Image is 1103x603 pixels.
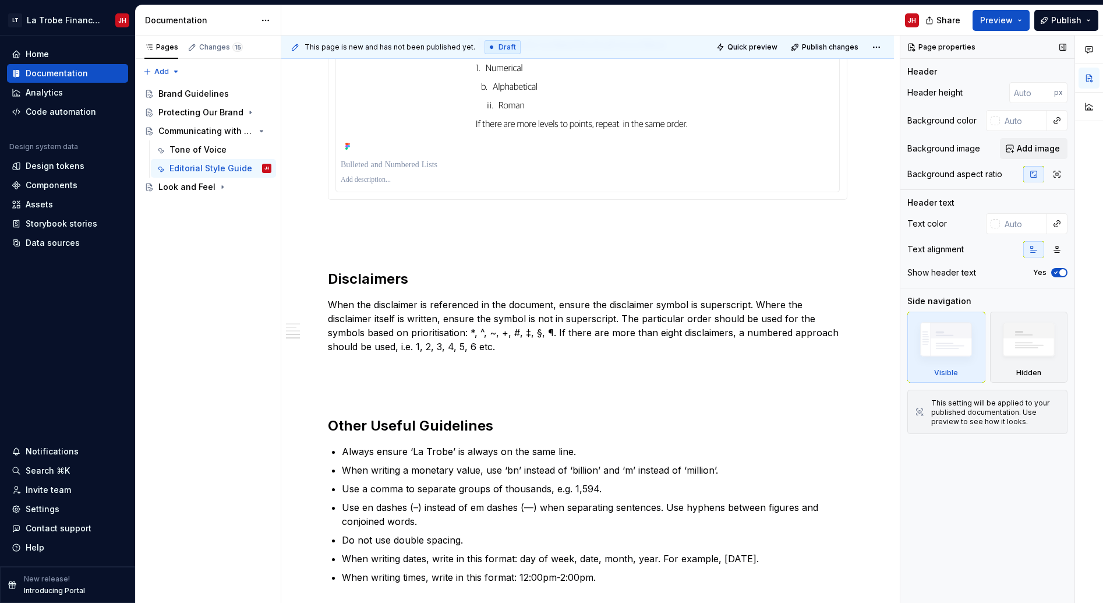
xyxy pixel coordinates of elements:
[342,500,847,528] p: Use en dashes (–) instead of em dashes (—) when separating sentences. Use hyphens between figures...
[27,15,101,26] div: La Trobe Financial - Brand Guidelines
[973,10,1030,31] button: Preview
[920,10,968,31] button: Share
[1033,268,1047,277] label: Yes
[7,442,128,461] button: Notifications
[7,500,128,519] a: Settings
[1017,143,1060,154] span: Add image
[931,399,1060,426] div: This setting will be applied to your published documentation. Use preview to see how it looks.
[26,179,77,191] div: Components
[26,48,49,60] div: Home
[140,84,276,196] div: Page tree
[264,163,269,174] div: JH
[342,463,847,477] p: When writing a monetary value, use ‘bn’ instead of ‘billion’ and ‘m’ instead of ‘million’.
[7,538,128,557] button: Help
[26,446,79,457] div: Notifications
[158,107,243,118] div: Protecting Our Brand
[342,445,847,459] p: Always ensure ‘La Trobe’ is always on the same line.
[158,125,254,137] div: Communicating with Our Audience
[342,570,847,584] p: When writing times, write in this format: 12:00pm-2:00pm.
[305,43,475,52] span: This page is new and has not been published yet.
[145,15,255,26] div: Documentation
[934,368,958,378] div: Visible
[1000,138,1067,159] button: Add image
[1000,110,1047,131] input: Auto
[1034,10,1098,31] button: Publish
[140,103,276,122] a: Protecting Our Brand
[24,574,70,584] p: New release!
[26,523,91,534] div: Contact support
[26,87,63,98] div: Analytics
[908,16,916,25] div: JH
[7,103,128,121] a: Code automation
[9,142,78,151] div: Design system data
[328,270,847,288] h2: Disclaimers
[26,465,70,477] div: Search ⌘K
[907,244,964,255] div: Text alignment
[1016,368,1041,378] div: Hidden
[2,8,133,33] button: LTLa Trobe Financial - Brand GuidelinesJH
[158,181,215,193] div: Look and Feel
[1054,88,1063,97] p: px
[907,312,985,383] div: Visible
[26,503,59,515] div: Settings
[7,176,128,195] a: Components
[727,43,777,52] span: Quick preview
[7,461,128,480] button: Search ⌘K
[1009,82,1054,103] input: Auto
[26,237,80,249] div: Data sources
[140,84,276,103] a: Brand Guidelines
[907,87,963,98] div: Header height
[151,159,276,178] a: Editorial Style GuideJH
[907,295,971,307] div: Side navigation
[118,16,126,25] div: JH
[140,64,183,80] button: Add
[169,144,227,156] div: Tone of Voice
[26,199,53,210] div: Assets
[26,484,71,496] div: Invite team
[7,64,128,83] a: Documentation
[907,267,976,278] div: Show header text
[8,13,22,27] div: LT
[907,143,980,154] div: Background image
[140,122,276,140] a: Communicating with Our Audience
[907,197,954,209] div: Header text
[7,234,128,252] a: Data sources
[169,163,252,174] div: Editorial Style Guide
[342,552,847,566] p: When writing dates, write in this format: day of week, date, month, year. For example, [DATE].
[787,39,864,55] button: Publish changes
[26,542,44,553] div: Help
[7,83,128,102] a: Analytics
[7,214,128,233] a: Storybook stories
[802,43,858,52] span: Publish changes
[713,39,783,55] button: Quick preview
[154,67,169,76] span: Add
[1000,213,1047,234] input: Auto
[26,106,96,118] div: Code automation
[907,218,947,230] div: Text color
[936,15,960,26] span: Share
[144,43,178,52] div: Pages
[7,45,128,64] a: Home
[328,298,847,354] p: When the disclaimer is referenced in the document, ensure the disclaimer symbol is superscript. W...
[24,586,85,595] p: Introducing Portal
[499,43,516,52] span: Draft
[151,140,276,159] a: Tone of Voice
[158,88,229,100] div: Brand Guidelines
[907,66,937,77] div: Header
[26,218,97,230] div: Storybook stories
[199,43,243,52] div: Changes
[7,195,128,214] a: Assets
[328,417,847,435] h2: Other Useful Guidelines
[1051,15,1081,26] span: Publish
[26,160,84,172] div: Design tokens
[26,68,88,79] div: Documentation
[990,312,1068,383] div: Hidden
[7,481,128,499] a: Invite team
[140,178,276,196] a: Look and Feel
[980,15,1013,26] span: Preview
[232,43,243,52] span: 15
[342,533,847,547] p: Do not use double spacing.
[7,519,128,538] button: Contact support
[907,115,977,126] div: Background color
[342,482,847,496] p: Use a comma to separate groups of thousands, e.g. 1,594.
